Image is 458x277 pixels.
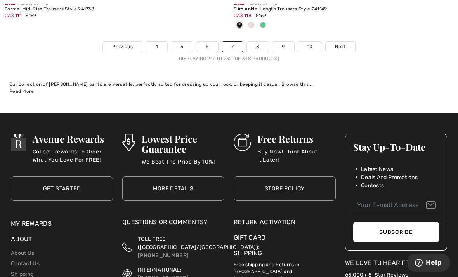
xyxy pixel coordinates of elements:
[11,220,52,227] a: My Rewards
[234,19,245,32] div: Black
[234,134,251,151] img: Free Returns
[326,42,355,52] a: Next
[257,148,336,163] p: Buy Now! Think About It Later!
[9,89,34,94] span: Read More
[146,42,167,52] a: 4
[257,19,269,32] div: Island green
[353,197,439,214] input: Your E-mail Address
[298,42,322,52] a: 10
[138,252,189,259] a: [PHONE_NUMBER]
[26,13,36,18] span: $159
[103,42,142,52] a: Previous
[335,43,345,50] span: Next
[196,42,218,52] a: 6
[122,176,224,201] a: More Details
[408,254,450,273] iframe: Opens a widget where you can find more information
[234,7,453,12] div: Slim Ankle-Length Trousers Style 241149
[234,249,262,257] a: Shipping
[142,134,224,154] h3: Lowest Price Guarantee
[234,176,336,201] a: Store Policy
[361,173,418,181] span: Deals And Promotions
[112,43,132,50] span: Previous
[138,267,182,273] span: INTERNATIONAL:
[234,233,336,242] a: Gift Card
[257,134,336,144] h3: Free Returns
[11,260,40,267] a: Contact Us
[234,13,252,18] span: CA$ 118
[245,19,257,32] div: Moonstone
[353,142,439,152] h3: Stay Up-To-Date
[345,258,447,268] div: We Love To Hear From You!
[33,134,113,144] h3: Avenue Rewards
[234,218,336,227] a: Return Activation
[9,81,449,88] div: Our collection of [PERSON_NAME] pants are versatile, perfectly suited for dressing up your look, ...
[272,42,294,52] a: 9
[171,42,193,52] a: 5
[5,13,21,18] span: CA$ 111
[353,222,439,242] button: Subscribe
[5,7,224,12] div: Formal Mid-Rise Trousers Style 241738
[256,13,266,18] span: $169
[11,134,26,151] img: Avenue Rewards
[247,42,269,52] a: 8
[122,134,135,151] img: Lowest Price Guarantee
[11,250,34,256] a: About Us
[138,236,260,251] span: TOLL FREE ([GEOGRAPHIC_DATA]/[GEOGRAPHIC_DATA]):
[222,42,243,52] a: 7
[122,235,132,260] img: Toll Free (Canada/US)
[361,165,393,173] span: Latest News
[11,235,113,248] div: About
[11,176,113,201] a: Get Started
[361,181,384,190] span: Contests
[122,218,224,231] div: Questions or Comments?
[33,148,113,163] p: Collect Rewards To Order What You Love For FREE!
[142,158,224,173] p: We Beat The Price By 10%!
